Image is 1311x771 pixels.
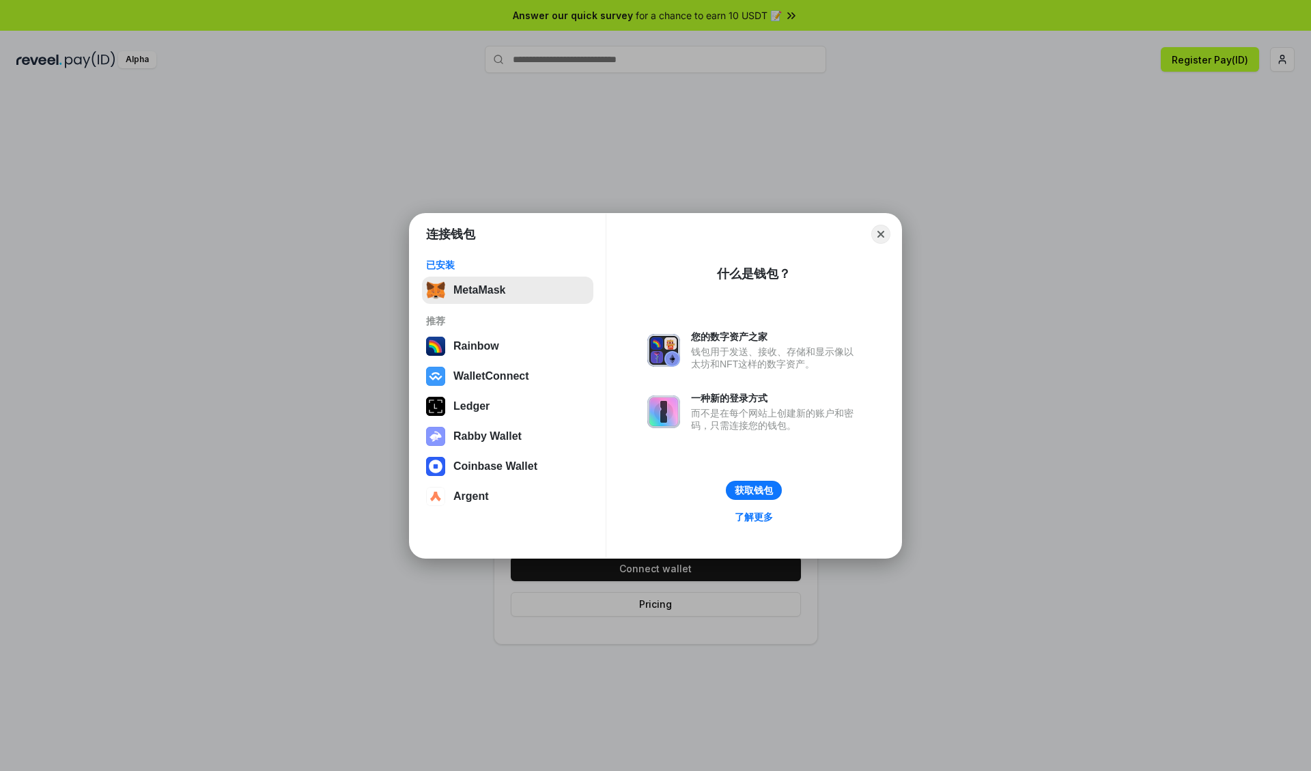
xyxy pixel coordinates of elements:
[453,430,522,443] div: Rabby Wallet
[422,277,593,304] button: MetaMask
[647,395,680,428] img: svg+xml,%3Csvg%20xmlns%3D%22http%3A%2F%2Fwww.w3.org%2F2000%2Fsvg%22%20fill%3D%22none%22%20viewBox...
[422,453,593,480] button: Coinbase Wallet
[426,337,445,356] img: svg+xml,%3Csvg%20width%3D%22120%22%20height%3D%22120%22%20viewBox%3D%220%200%20120%20120%22%20fil...
[453,490,489,503] div: Argent
[426,427,445,446] img: svg+xml,%3Csvg%20xmlns%3D%22http%3A%2F%2Fwww.w3.org%2F2000%2Fsvg%22%20fill%3D%22none%22%20viewBox...
[726,481,782,500] button: 获取钱包
[426,259,589,271] div: 已安装
[453,284,505,296] div: MetaMask
[426,226,475,242] h1: 连接钱包
[453,370,529,382] div: WalletConnect
[871,225,890,244] button: Close
[735,484,773,496] div: 获取钱包
[426,487,445,506] img: svg+xml,%3Csvg%20width%3D%2228%22%20height%3D%2228%22%20viewBox%3D%220%200%2028%2028%22%20fill%3D...
[422,333,593,360] button: Rainbow
[422,393,593,420] button: Ledger
[422,483,593,510] button: Argent
[453,340,499,352] div: Rainbow
[422,423,593,450] button: Rabby Wallet
[422,363,593,390] button: WalletConnect
[691,331,860,343] div: 您的数字资产之家
[717,266,791,282] div: 什么是钱包？
[453,460,537,473] div: Coinbase Wallet
[426,367,445,386] img: svg+xml,%3Csvg%20width%3D%2228%22%20height%3D%2228%22%20viewBox%3D%220%200%2028%2028%22%20fill%3D...
[727,508,781,526] a: 了解更多
[426,457,445,476] img: svg+xml,%3Csvg%20width%3D%2228%22%20height%3D%2228%22%20viewBox%3D%220%200%2028%2028%22%20fill%3D...
[691,392,860,404] div: 一种新的登录方式
[426,315,589,327] div: 推荐
[426,397,445,416] img: svg+xml,%3Csvg%20xmlns%3D%22http%3A%2F%2Fwww.w3.org%2F2000%2Fsvg%22%20width%3D%2228%22%20height%3...
[426,281,445,300] img: svg+xml,%3Csvg%20fill%3D%22none%22%20height%3D%2233%22%20viewBox%3D%220%200%2035%2033%22%20width%...
[735,511,773,523] div: 了解更多
[647,334,680,367] img: svg+xml,%3Csvg%20xmlns%3D%22http%3A%2F%2Fwww.w3.org%2F2000%2Fsvg%22%20fill%3D%22none%22%20viewBox...
[691,407,860,432] div: 而不是在每个网站上创建新的账户和密码，只需连接您的钱包。
[691,346,860,370] div: 钱包用于发送、接收、存储和显示像以太坊和NFT这样的数字资产。
[453,400,490,412] div: Ledger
